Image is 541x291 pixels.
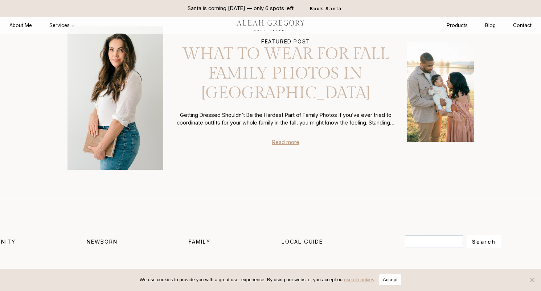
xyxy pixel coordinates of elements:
[344,277,374,282] a: use of cookies
[67,26,163,170] img: Photographer holding a photo album, wearing a white shirt.
[438,19,476,32] a: Products
[87,239,118,245] span: Newborn
[438,19,540,32] nav: Secondary
[272,138,299,146] a: Read more
[140,276,376,283] span: We use cookies to provide you with a great user experience. By using our website, you accept our .
[1,19,41,32] a: About Me
[504,19,540,32] a: Contact
[41,19,83,32] button: Child menu of Services
[189,238,210,246] a: Family
[175,45,397,103] a: What to Wear for Fall Family Photos in [GEOGRAPHIC_DATA]
[407,42,474,142] img: What to Wear for Fall Family Photos in Indianapolis
[87,238,118,246] a: Newborn
[175,38,397,45] h5: FEATURED POST
[1,19,83,32] nav: Primary
[188,4,295,12] p: Santa is coming [DATE] — only 6 spots left!
[528,276,536,283] span: No
[467,235,501,248] button: Search
[476,19,504,32] a: Blog
[189,239,210,245] span: Family
[9,238,294,246] nav: Sidebar Categories
[175,111,397,127] p: Getting Dressed Shouldn’t Be the Hardest Part of Family Photos If you’ve ever tried to coordinate...
[227,17,315,33] img: aleah gregory logo
[379,274,401,285] button: Accept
